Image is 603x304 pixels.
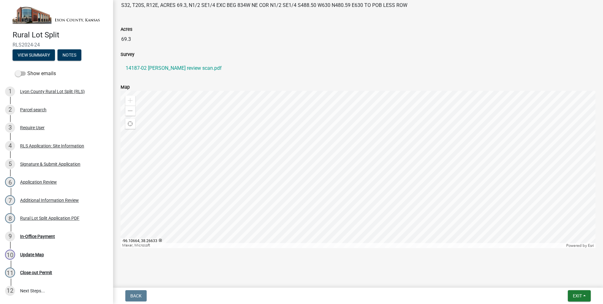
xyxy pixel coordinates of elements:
[125,290,147,301] button: Back
[20,198,79,202] div: Additional Information Review
[5,177,15,187] div: 6
[20,162,80,166] div: Signature & Submit Application
[573,293,582,298] span: Exit
[57,49,81,61] button: Notes
[121,61,595,76] a: 14187-02 [PERSON_NAME] review scan.pdf
[5,141,15,151] div: 4
[5,286,15,296] div: 12
[130,293,142,298] span: Back
[5,231,15,241] div: 9
[568,290,591,301] button: Exit
[20,216,79,220] div: Rural Lot Split Application PDF
[5,86,15,97] div: 1
[20,125,45,130] div: Require User
[5,250,15,260] div: 10
[13,53,55,58] wm-modal-confirm: Summary
[5,195,15,205] div: 7
[20,144,84,148] div: RLS Application: Site Information
[5,159,15,169] div: 5
[20,180,57,184] div: Application Review
[57,53,81,58] wm-modal-confirm: Notes
[125,106,135,116] div: Zoom out
[15,70,56,77] label: Show emails
[20,234,55,239] div: In-Office Payment
[20,108,46,112] div: Parcel search
[588,243,594,248] a: Esri
[20,270,52,275] div: Close out Permit
[13,42,100,48] span: RLS2024-24
[13,49,55,61] button: View Summary
[125,96,135,106] div: Zoom in
[5,268,15,278] div: 11
[20,89,85,94] div: Lyon County Rural Lot Split (RLS)
[5,123,15,133] div: 3
[20,252,44,257] div: Update Map
[5,213,15,223] div: 8
[13,7,103,24] img: Lyon County, Kansas
[121,53,134,57] label: Survey
[121,243,565,248] div: Maxar, Microsoft
[121,85,130,90] label: Map
[121,27,132,32] label: Acres
[565,243,595,248] div: Powered by
[5,105,15,115] div: 2
[125,119,135,129] div: Find my location
[13,30,108,40] h4: Rural Lot Split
